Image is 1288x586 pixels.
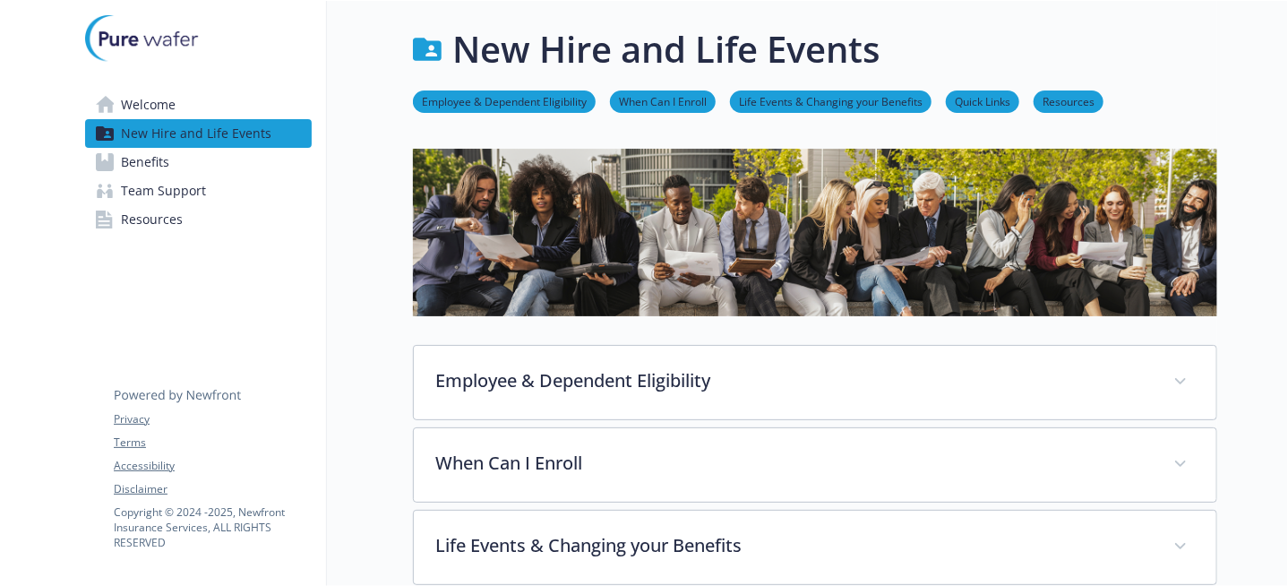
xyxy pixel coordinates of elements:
a: Resources [85,205,312,234]
div: Employee & Dependent Eligibility [414,346,1216,419]
span: Benefits [121,148,169,177]
a: Benefits [85,148,312,177]
img: new hire page banner [413,149,1217,316]
a: Welcome [85,90,312,119]
span: New Hire and Life Events [121,119,271,148]
div: Life Events & Changing your Benefits [414,511,1216,584]
a: Employee & Dependent Eligibility [413,92,596,109]
div: When Can I Enroll [414,428,1216,502]
span: Resources [121,205,183,234]
a: New Hire and Life Events [85,119,312,148]
a: Quick Links [946,92,1019,109]
span: Welcome [121,90,176,119]
a: Accessibility [114,458,311,474]
h1: New Hire and Life Events [452,22,880,76]
p: When Can I Enroll [435,450,1152,477]
a: Life Events & Changing your Benefits [730,92,932,109]
a: When Can I Enroll [610,92,716,109]
a: Terms [114,435,311,451]
a: Resources [1034,92,1103,109]
a: Team Support [85,177,312,205]
a: Disclaimer [114,481,311,497]
a: Privacy [114,411,311,427]
p: Life Events & Changing your Benefits [435,532,1152,559]
span: Team Support [121,177,206,205]
p: Copyright © 2024 - 2025 , Newfront Insurance Services, ALL RIGHTS RESERVED [114,504,311,550]
p: Employee & Dependent Eligibility [435,367,1152,394]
